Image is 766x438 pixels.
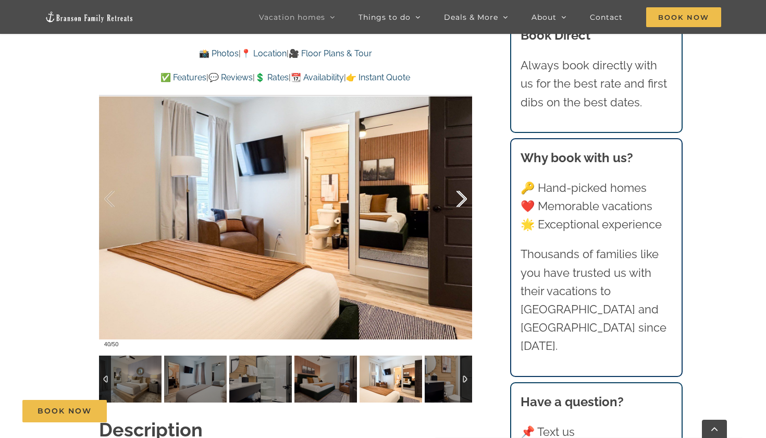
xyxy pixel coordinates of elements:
[346,72,410,82] a: 👉 Instant Quote
[359,14,411,21] span: Things to do
[289,48,372,58] a: 🎥 Floor Plans & Tour
[521,56,673,112] p: Always book directly with us for the best rate and first dibs on the best dates.
[646,7,721,27] span: Book Now
[199,48,239,58] a: 📸 Photos
[160,72,206,82] a: ✅ Features
[521,394,624,409] strong: Have a question?
[22,400,107,422] a: Book Now
[99,356,162,403] img: Copper-Pointe-at-Table-Rock-Lake-3001-scaled.jpg-nggid042937-ngg0dyn-120x90-00f0w010c011r110f110r...
[208,72,253,82] a: 💬 Reviews
[521,245,673,355] p: Thousands of families like you have trusted us with their vacations to [GEOGRAPHIC_DATA] and [GEO...
[444,14,498,21] span: Deals & More
[291,72,344,82] a: 📆 Availability
[360,356,422,403] img: Copper-Pointe-at-Table-Rock-Lake-3005-scaled.jpg-nggid042934-ngg0dyn-120x90-00f0w010c011r110f110r...
[294,356,357,403] img: Copper-Pointe-at-Table-Rock-Lake-3004-scaled.jpg-nggid042936-ngg0dyn-120x90-00f0w010c011r110f110r...
[521,179,673,234] p: 🔑 Hand-picked homes ❤️ Memorable vacations 🌟 Exceptional experience
[99,71,472,84] p: | | | |
[521,149,673,167] h3: Why book with us?
[38,407,92,416] span: Book Now
[229,356,292,403] img: Copper-Pointe-at-Table-Rock-Lake-3017-scaled.jpg-nggid042920-ngg0dyn-120x90-00f0w010c011r110f110r...
[164,356,227,403] img: Copper-Pointe-at-Table-Rock-Lake-3002-scaled.jpg-nggid042935-ngg0dyn-120x90-00f0w010c011r110f110r...
[532,14,557,21] span: About
[99,47,472,60] p: | |
[590,14,623,21] span: Contact
[259,14,325,21] span: Vacation homes
[45,11,133,23] img: Branson Family Retreats Logo
[241,48,287,58] a: 📍 Location
[255,72,289,82] a: 💲 Rates
[425,356,487,403] img: Copper-Pointe-at-Table-Rock-Lake-3007-scaled.jpg-nggid042931-ngg0dyn-120x90-00f0w010c011r110f110r...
